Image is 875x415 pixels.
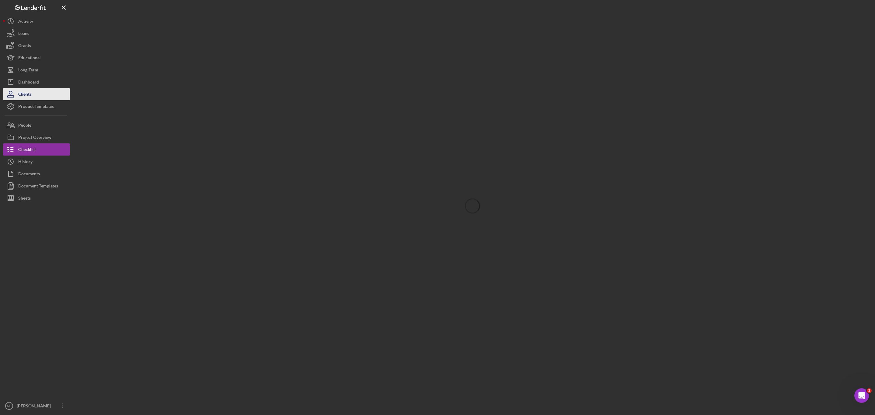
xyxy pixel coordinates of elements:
button: Documents [3,168,70,180]
div: Sheets [18,192,31,206]
button: People [3,119,70,131]
div: People [18,119,31,133]
div: Documents [18,168,40,181]
div: Activity [18,15,33,29]
button: Loans [3,27,70,39]
div: History [18,156,33,169]
div: Dashboard [18,76,39,90]
button: Product Templates [3,100,70,112]
button: History [3,156,70,168]
div: Product Templates [18,100,54,114]
button: Sheets [3,192,70,204]
text: NL [7,404,11,408]
button: NL[PERSON_NAME] [3,400,70,412]
button: Grants [3,39,70,52]
button: Activity [3,15,70,27]
div: Project Overview [18,131,51,145]
div: Document Templates [18,180,58,194]
iframe: Intercom live chat [854,388,869,403]
button: Clients [3,88,70,100]
button: Checklist [3,143,70,156]
div: Grants [18,39,31,53]
div: Loans [18,27,29,41]
button: Educational [3,52,70,64]
div: [PERSON_NAME] [15,400,55,413]
div: Checklist [18,143,36,157]
div: Clients [18,88,31,102]
button: Long-Term [3,64,70,76]
div: Long-Term [18,64,38,77]
button: Project Overview [3,131,70,143]
button: Dashboard [3,76,70,88]
div: Educational [18,52,41,65]
button: Document Templates [3,180,70,192]
span: 1 [867,388,872,393]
